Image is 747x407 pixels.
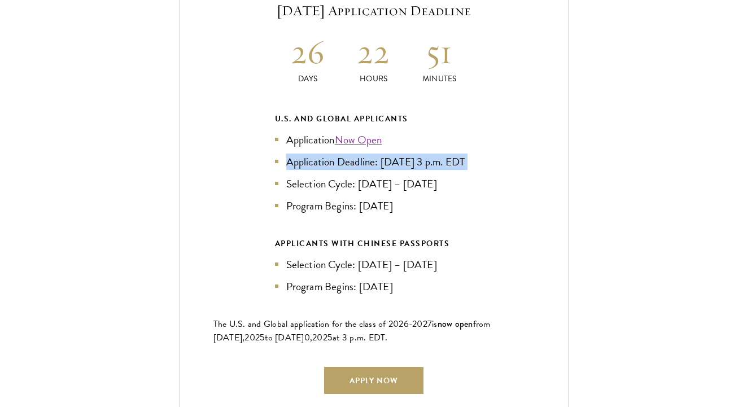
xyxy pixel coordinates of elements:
span: 202 [312,331,327,344]
p: Days [275,73,341,85]
a: Apply Now [324,367,423,394]
span: is [432,317,438,331]
span: 202 [244,331,260,344]
span: 0 [304,331,310,344]
span: 7 [427,317,432,331]
span: at 3 p.m. EDT. [333,331,388,344]
span: to [DATE] [265,331,304,344]
div: APPLICANTS WITH CHINESE PASSPORTS [275,237,473,251]
span: 6 [404,317,409,331]
p: Minutes [407,73,473,85]
a: Now Open [335,132,382,148]
div: U.S. and Global Applicants [275,112,473,126]
span: 5 [327,331,333,344]
li: Program Begins: [DATE] [275,278,473,295]
span: , [310,331,312,344]
li: Application Deadline: [DATE] 3 p.m. EDT [275,154,473,170]
li: Application [275,132,473,148]
p: Hours [340,73,407,85]
li: Selection Cycle: [DATE] – [DATE] [275,176,473,192]
span: from [DATE], [213,317,491,344]
span: now open [438,317,473,330]
li: Program Begins: [DATE] [275,198,473,214]
h2: 51 [407,30,473,73]
span: -202 [409,317,427,331]
span: 5 [260,331,265,344]
li: Selection Cycle: [DATE] – [DATE] [275,256,473,273]
span: The U.S. and Global application for the class of 202 [213,317,404,331]
h2: 22 [340,30,407,73]
h2: 26 [275,30,341,73]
